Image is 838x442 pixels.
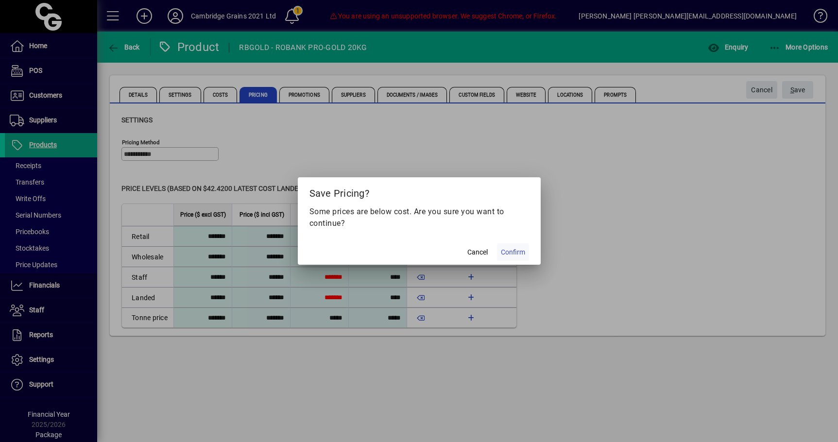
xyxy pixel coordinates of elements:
[467,247,488,257] span: Cancel
[497,243,529,261] button: Confirm
[309,206,529,229] p: Some prices are below cost. Are you sure you want to continue?
[501,247,525,257] span: Confirm
[462,243,493,261] button: Cancel
[298,177,541,205] h2: Save Pricing?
